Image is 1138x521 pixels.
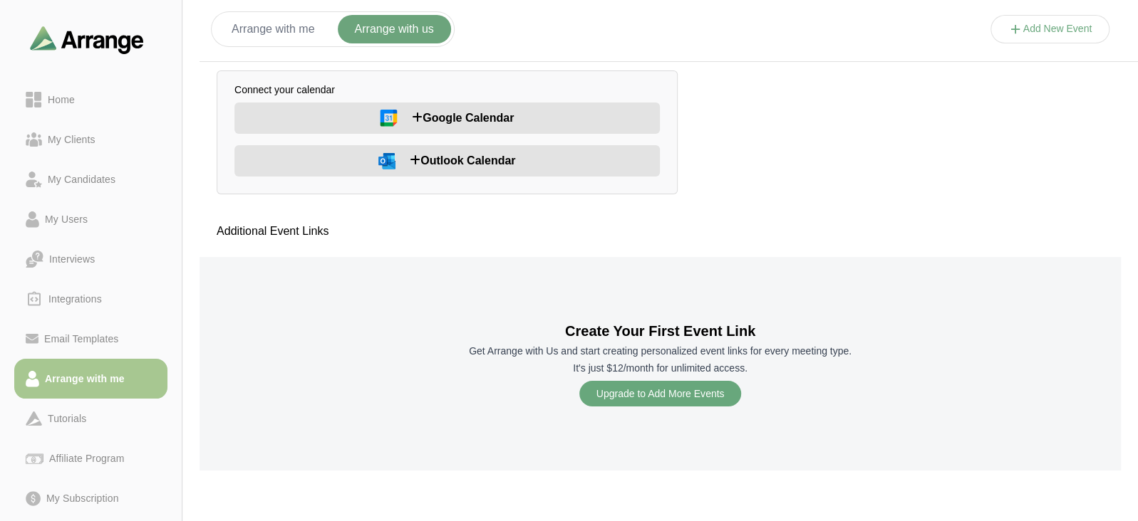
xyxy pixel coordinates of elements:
p: Get Arrange with Us and start creating personalized event links for every meeting type. [469,344,852,358]
button: Upgrade to Add More Events [579,381,742,406]
div: Arrange with me [39,370,130,387]
span: Outlook Calendar [410,152,515,169]
p: Connect your calendar [234,83,660,97]
div: Home [42,91,81,108]
a: Integrations [14,279,167,319]
h2: Create Your First Event Link [469,321,852,341]
div: Affiliate Program [43,450,130,467]
div: My Candidates [42,171,121,188]
button: Add New Event [990,15,1110,43]
a: My Users [14,199,167,239]
a: Affiliate Program [14,438,167,478]
p: Additional Event Links [200,206,346,257]
button: Arrange with me [214,15,332,43]
div: My Clients [42,131,101,148]
div: My Users [39,211,93,228]
a: My Subscription [14,478,167,518]
div: Email Templates [38,330,124,347]
img: arrangeai-name-small-logo.4d2b8aee.svg [30,26,144,53]
div: Interviews [43,251,100,268]
div: My Subscription [41,490,125,507]
button: Arrange with us [338,15,451,43]
span: Google Calendar [412,110,514,127]
button: Outlook Calendar [234,145,660,177]
p: It's just $12/month for unlimited access. [469,361,852,375]
a: Interviews [14,239,167,279]
a: My Candidates [14,159,167,199]
a: My Clients [14,120,167,159]
a: Home [14,80,167,120]
a: Arrange with me [14,359,167,399]
a: Tutorials [14,399,167,438]
div: Integrations [43,290,108,307]
div: Tutorials [42,410,92,427]
button: Google Calendar [234,102,660,134]
a: Email Templates [14,319,167,359]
